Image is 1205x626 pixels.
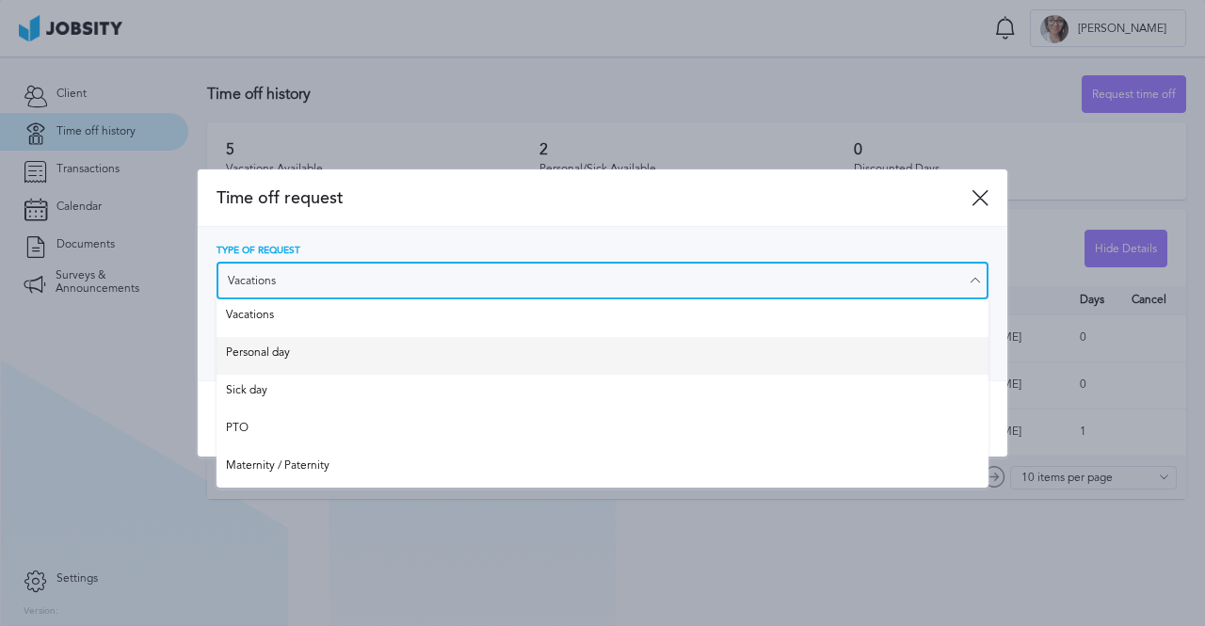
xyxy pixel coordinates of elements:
[226,422,979,441] span: PTO
[217,188,972,208] span: Time off request
[226,384,979,403] span: Sick day
[226,346,979,365] span: Personal day
[217,246,300,257] span: Type of Request
[226,459,979,478] span: Maternity / Paternity
[226,309,979,328] span: Vacations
